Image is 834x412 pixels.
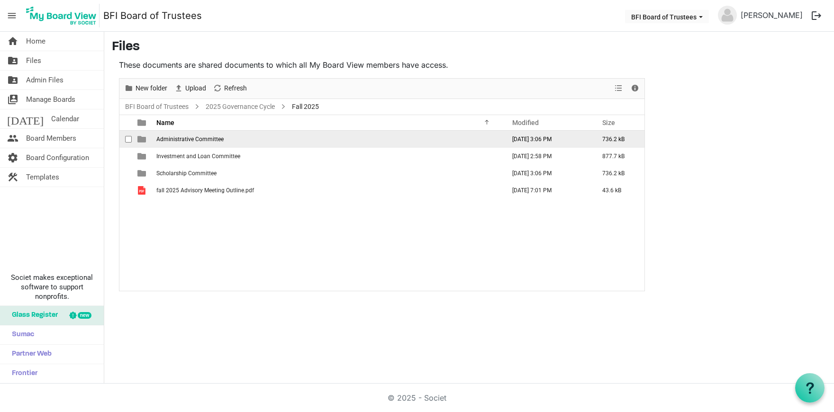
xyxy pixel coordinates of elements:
span: Admin Files [26,71,63,90]
td: is template cell column header type [132,148,154,165]
span: switch_account [7,90,18,109]
button: Refresh [211,82,249,94]
td: 877.7 kB is template cell column header Size [592,148,644,165]
td: is template cell column header type [132,131,154,148]
span: Scholarship Committee [156,170,217,177]
button: Upload [172,82,208,94]
td: checkbox [119,131,132,148]
td: checkbox [119,182,132,199]
span: Refresh [223,82,248,94]
a: My Board View Logo [23,4,103,27]
span: construction [7,168,18,187]
span: Modified [512,119,539,126]
a: BFI Board of Trustees [103,6,202,25]
span: Templates [26,168,59,187]
td: September 11, 2025 7:01 PM column header Modified [502,182,592,199]
span: Home [26,32,45,51]
a: © 2025 - Societ [388,393,446,403]
div: View [611,79,627,99]
span: Glass Register [7,306,58,325]
div: new [78,312,91,319]
span: Board Members [26,129,76,148]
td: September 12, 2025 3:06 PM column header Modified [502,131,592,148]
div: Details [627,79,643,99]
div: Refresh [209,79,250,99]
td: is template cell column header type [132,165,154,182]
span: New folder [135,82,168,94]
span: settings [7,148,18,167]
span: folder_shared [7,71,18,90]
span: Files [26,51,41,70]
span: Manage Boards [26,90,75,109]
span: home [7,32,18,51]
td: fall 2025 Advisory Meeting Outline.pdf is template cell column header Name [154,182,502,199]
td: Administrative Committee is template cell column header Name [154,131,502,148]
td: 736.2 kB is template cell column header Size [592,131,644,148]
button: View dropdownbutton [613,82,624,94]
td: 43.6 kB is template cell column header Size [592,182,644,199]
a: BFI Board of Trustees [123,101,190,113]
h3: Files [112,39,826,55]
a: 2025 Governance Cycle [204,101,277,113]
span: Fall 2025 [290,101,321,113]
button: Details [629,82,642,94]
div: Upload [171,79,209,99]
td: September 12, 2025 3:06 PM column header Modified [502,165,592,182]
td: checkbox [119,165,132,182]
span: fall 2025 Advisory Meeting Outline.pdf [156,187,254,194]
span: Board Configuration [26,148,89,167]
span: people [7,129,18,148]
p: These documents are shared documents to which all My Board View members have access. [119,59,645,71]
img: My Board View Logo [23,4,100,27]
span: Name [156,119,174,126]
span: [DATE] [7,109,44,128]
button: BFI Board of Trustees dropdownbutton [625,10,709,23]
span: Partner Web [7,345,52,364]
span: folder_shared [7,51,18,70]
td: Scholarship Committee is template cell column header Name [154,165,502,182]
span: Investment and Loan Committee [156,153,240,160]
td: 736.2 kB is template cell column header Size [592,165,644,182]
span: Size [602,119,615,126]
button: logout [807,6,826,26]
td: Investment and Loan Committee is template cell column header Name [154,148,502,165]
span: Calendar [51,109,79,128]
span: Societ makes exceptional software to support nonprofits. [4,273,100,301]
span: Sumac [7,325,34,344]
span: Upload [184,82,207,94]
td: September 12, 2025 2:58 PM column header Modified [502,148,592,165]
div: New folder [121,79,171,99]
span: menu [3,7,21,25]
a: [PERSON_NAME] [737,6,807,25]
button: New folder [123,82,169,94]
span: Frontier [7,364,37,383]
span: Administrative Committee [156,136,224,143]
td: is template cell column header type [132,182,154,199]
img: no-profile-picture.svg [718,6,737,25]
td: checkbox [119,148,132,165]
